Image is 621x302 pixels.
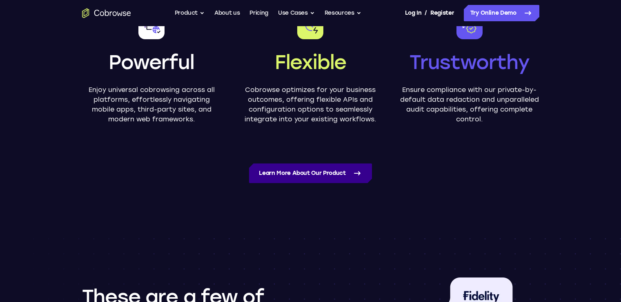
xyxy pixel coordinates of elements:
button: Resources [325,5,361,21]
span: / [425,8,427,18]
p: Enjoy universal cobrowsing across all platforms, effortlessly navigating mobile apps, third-party... [82,85,221,124]
p: Cobrowse optimizes for your business outcomes, offering flexible APIs and configuration options t... [241,85,380,124]
a: Log In [405,5,421,21]
a: Register [430,5,454,21]
a: Try Online Demo [464,5,539,21]
button: Product [175,5,205,21]
p: Ensure compliance with our private-by-default data redaction and unparalleled audit capabilities,... [400,85,539,124]
h3: Flexible [275,49,346,75]
h3: Trustworthy [410,49,530,75]
a: Pricing [249,5,268,21]
a: Learn more about our product [249,163,372,183]
a: Go to the home page [82,8,131,18]
h3: Powerful [109,49,194,75]
button: Use Cases [278,5,315,21]
a: About us [214,5,240,21]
